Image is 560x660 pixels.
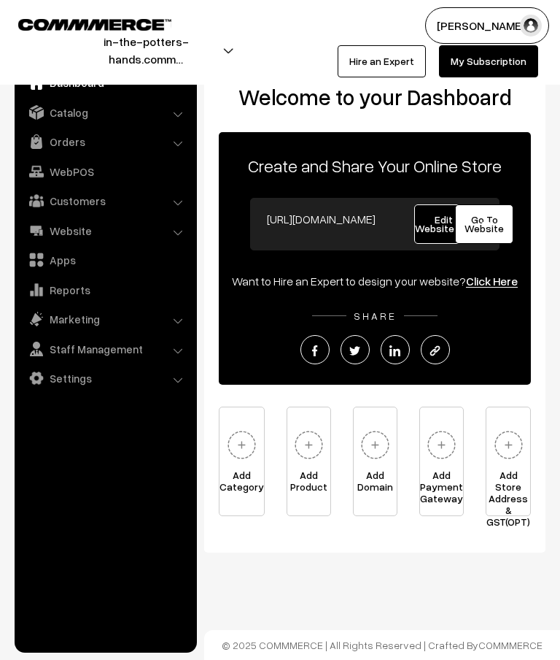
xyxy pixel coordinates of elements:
[455,204,513,244] a: Go To Website
[219,272,531,290] div: Want to Hire an Expert to design your website?
[18,158,192,185] a: WebPOS
[18,336,192,362] a: Staff Management
[289,425,329,465] img: plus.svg
[222,425,262,465] img: plus.svg
[353,407,397,516] a: AddDomain
[18,365,192,391] a: Settings
[204,630,560,660] footer: © 2025 COMMMERCE | All Rights Reserved | Crafted By
[18,306,192,332] a: Marketing
[489,425,529,465] img: plus.svg
[415,213,472,234] span: Edit Website
[18,15,146,32] a: COMMMERCE
[219,469,264,499] span: Add Category
[354,469,397,499] span: Add Domain
[219,407,265,516] a: AddCategory
[478,639,542,651] a: COMMMERCE
[466,274,518,288] a: Click Here
[439,45,538,77] a: My Subscription
[18,99,192,126] a: Catalog
[464,213,504,234] span: Go To Website
[18,128,192,155] a: Orders
[520,15,542,37] img: user
[219,84,531,110] h2: Welcome to your Dashboard
[421,425,462,465] img: plus.svg
[346,310,404,322] span: SHARE
[419,407,464,516] a: Add PaymentGateway
[338,45,426,77] a: Hire an Expert
[486,469,530,499] span: Add Store Address & GST(OPT)
[219,153,531,179] p: Create and Share Your Online Store
[414,204,472,244] a: Edit Website
[18,19,171,30] img: COMMMERCE
[18,247,192,273] a: Apps
[287,469,330,499] span: Add Product
[18,218,192,244] a: Website
[23,32,269,69] button: in-the-potters-hands.comm…
[287,407,331,516] a: AddProduct
[420,469,463,499] span: Add Payment Gateway
[18,277,192,303] a: Reports
[486,407,531,516] a: Add Store Address& GST(OPT)
[355,425,395,465] img: plus.svg
[425,7,549,44] button: [PERSON_NAME]…
[18,188,192,214] a: Customers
